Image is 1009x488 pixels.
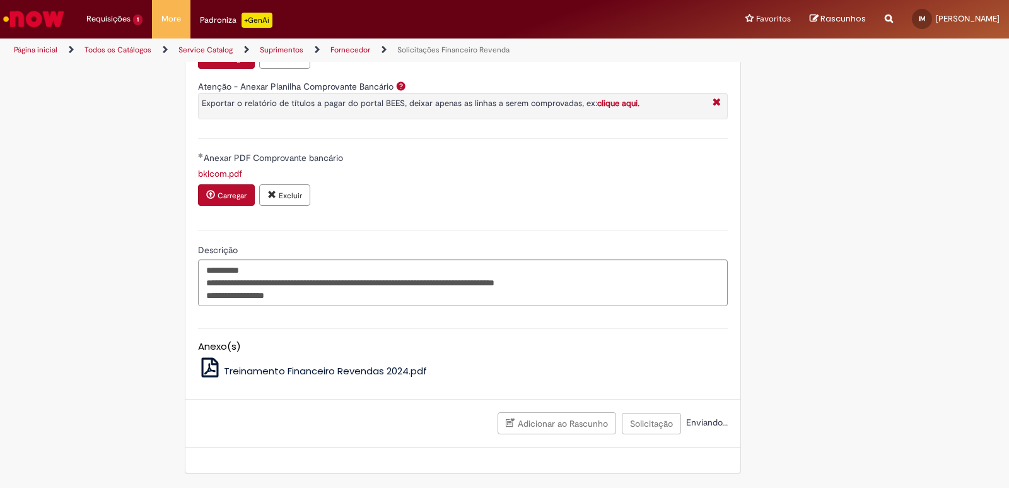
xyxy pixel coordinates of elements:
a: Fornecedor [330,45,370,55]
textarea: Descrição [198,259,728,306]
a: Todos os Catálogos [85,45,151,55]
a: Treinamento Financeiro Revendas 2024.pdf [198,364,428,378]
span: Rascunhos [820,13,866,25]
span: Anexar PDF Comprovante bancário [204,152,346,164]
span: 1 [133,15,143,25]
a: clique aqui. [597,98,639,109]
h5: Anexo(s) [198,342,728,352]
span: Favoritos [756,13,791,25]
img: ServiceNow [1,6,66,32]
span: Ajuda para Atenção - Anexar Planilha Comprovante Bancário [394,81,409,91]
div: Padroniza [200,13,272,28]
span: Enviando... [684,417,728,428]
a: Solicitações Financeiro Revenda [397,45,510,55]
small: Excluir [279,54,302,64]
ul: Trilhas de página [9,39,663,62]
span: Descrição [198,244,240,256]
span: More [161,13,181,25]
a: Download de bklcom.pdf [198,168,242,179]
span: [PERSON_NAME] [936,13,1000,24]
button: Carregar anexo de Anexar PDF Comprovante bancário Required [198,184,255,206]
span: Requisições [86,13,131,25]
a: Service Catalog [178,45,233,55]
a: Página inicial [14,45,57,55]
small: Excluir [279,191,302,201]
i: Fechar More information Por question_atencao_comprovante_bancario [709,97,724,110]
label: Atenção - Anexar Planilha Comprovante Bancário [198,81,394,92]
p: +GenAi [242,13,272,28]
span: Exportar o relatório de títulos a pagar do portal BEES, deixar apenas as linhas a serem comprovad... [202,98,639,109]
span: Obrigatório Preenchido [198,153,204,158]
span: Treinamento Financeiro Revendas 2024.pdf [224,364,427,378]
small: Carregar [218,54,247,64]
button: Excluir anexo bklcom.pdf [259,184,310,206]
a: Suprimentos [260,45,303,55]
a: Rascunhos [810,13,866,25]
small: Carregar [218,191,247,201]
span: IM [919,15,926,23]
